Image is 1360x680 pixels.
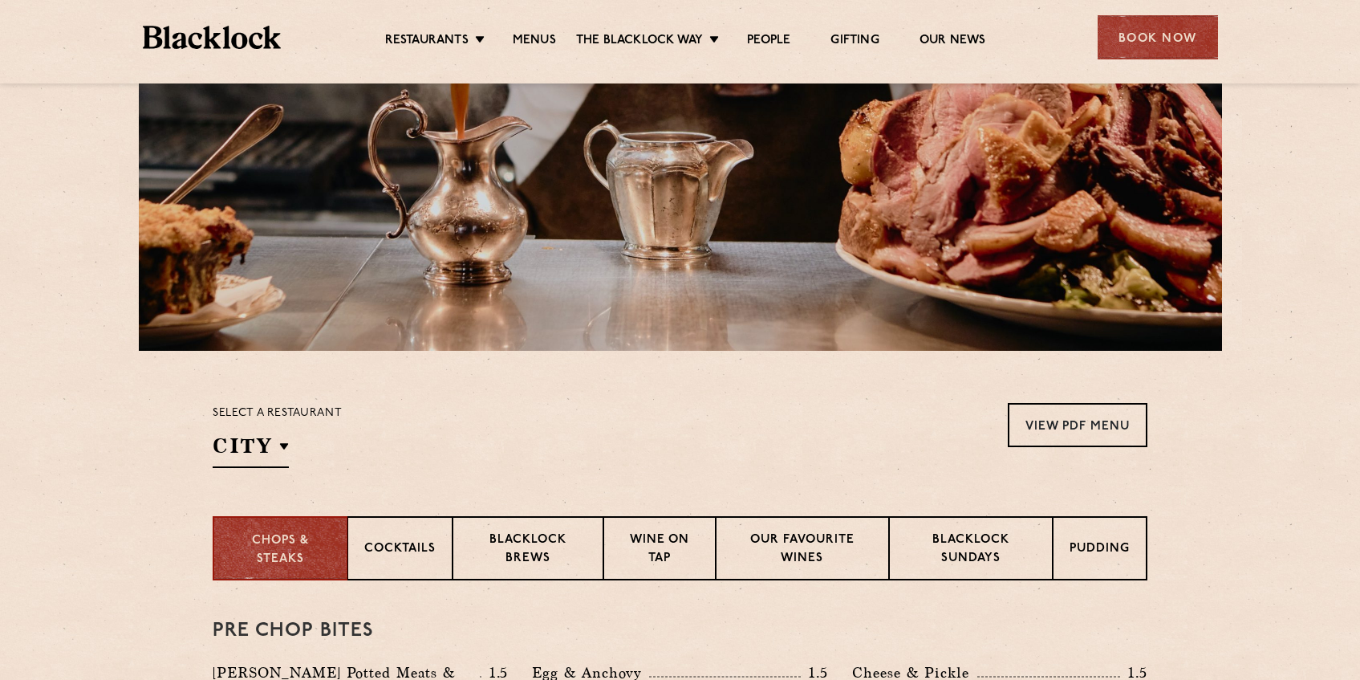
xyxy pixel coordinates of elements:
a: The Blacklock Way [576,33,703,51]
p: Our favourite wines [733,531,871,569]
a: Our News [920,33,986,51]
p: Blacklock Sundays [906,531,1036,569]
div: Book Now [1098,15,1218,59]
p: Pudding [1070,540,1130,560]
p: Cocktails [364,540,436,560]
a: Restaurants [385,33,469,51]
a: People [747,33,790,51]
a: View PDF Menu [1008,403,1147,447]
img: BL_Textured_Logo-footer-cropped.svg [143,26,282,49]
p: Blacklock Brews [469,531,587,569]
p: Select a restaurant [213,403,342,424]
a: Menus [513,33,556,51]
a: Gifting [830,33,879,51]
h2: City [213,432,289,468]
h3: Pre Chop Bites [213,621,1147,641]
p: Wine on Tap [620,531,699,569]
p: Chops & Steaks [230,532,331,568]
